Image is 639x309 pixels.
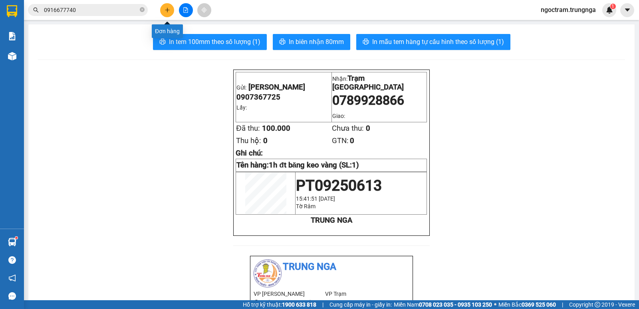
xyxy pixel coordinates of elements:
[169,37,260,47] span: In tem 100mm theo số lượng (1)
[263,136,268,145] span: 0
[494,303,496,306] span: ⚪️
[236,136,261,145] span: Thu hộ:
[4,4,32,32] img: logo.jpg
[152,24,183,38] div: Đơn hàng
[243,300,316,309] span: Hỗ trợ kỹ thuật:
[7,5,17,17] img: logo-vxr
[254,259,409,275] li: Trung Nga
[179,3,193,17] button: file-add
[8,274,16,282] span: notification
[606,6,613,14] img: icon-new-feature
[201,7,207,13] span: aim
[8,238,16,246] img: warehouse-icon
[236,149,263,157] span: Ghi chú:
[296,195,335,202] span: 15:41:51 [DATE]
[296,203,316,209] span: Tờ Râm
[610,4,616,9] sup: 1
[153,34,267,50] button: printerIn tem 100mm theo số lượng (1)
[254,259,282,287] img: logo.jpg
[236,93,280,102] span: 0907367725
[296,177,382,194] span: PT09250613
[159,38,166,46] span: printer
[236,83,331,92] p: Gửi:
[8,32,16,40] img: solution-icon
[160,3,174,17] button: plus
[350,136,354,145] span: 0
[4,44,10,50] span: environment
[165,7,170,13] span: plus
[624,6,631,14] span: caret-down
[282,301,316,308] strong: 1900 633 818
[332,136,349,145] span: GTN:
[183,7,189,13] span: file-add
[366,124,370,133] span: 0
[236,124,260,133] span: Đã thu:
[352,161,359,169] span: 1)
[254,289,325,298] li: VP [PERSON_NAME]
[8,52,16,60] img: warehouse-icon
[620,3,634,17] button: caret-down
[140,7,145,12] span: close-circle
[140,6,145,14] span: close-circle
[197,3,211,17] button: aim
[562,300,563,309] span: |
[611,4,614,9] span: 1
[4,44,53,68] b: T1 [PERSON_NAME], P Phú Thuỷ
[8,256,16,264] span: question-circle
[15,237,18,239] sup: 1
[332,124,364,133] span: Chưa thu:
[329,300,392,309] span: Cung cấp máy in - giấy in:
[322,300,323,309] span: |
[534,5,602,15] span: ngoctram.trungnga
[273,34,350,50] button: printerIn biên nhận 80mm
[332,113,345,119] span: Giao:
[4,34,55,43] li: VP [PERSON_NAME]
[236,161,359,169] strong: Tên hàng:
[356,34,510,50] button: printerIn mẫu tem hàng tự cấu hình theo số lượng (1)
[394,300,492,309] span: Miền Nam
[33,7,39,13] span: search
[325,289,397,307] li: VP Trạm [GEOGRAPHIC_DATA]
[498,300,556,309] span: Miền Bắc
[236,104,247,111] span: Lấy:
[289,37,344,47] span: In biên nhận 80mm
[8,292,16,300] span: message
[311,216,352,225] strong: TRUNG NGA
[254,300,259,305] span: environment
[248,83,305,92] span: [PERSON_NAME]
[279,38,286,46] span: printer
[332,74,427,92] p: Nhận:
[55,34,106,60] li: VP Trạm [GEOGRAPHIC_DATA]
[419,301,492,308] strong: 0708 023 035 - 0935 103 250
[262,124,290,133] span: 100.000
[363,38,369,46] span: printer
[4,4,116,19] li: Trung Nga
[269,161,359,169] span: 1h đt băng keo vàng (SL:
[44,6,138,14] input: Tìm tên, số ĐT hoặc mã đơn
[332,93,404,108] span: 0789928866
[595,302,600,307] span: copyright
[332,74,404,92] span: Trạm [GEOGRAPHIC_DATA]
[372,37,504,47] span: In mẫu tem hàng tự cấu hình theo số lượng (1)
[522,301,556,308] strong: 0369 525 060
